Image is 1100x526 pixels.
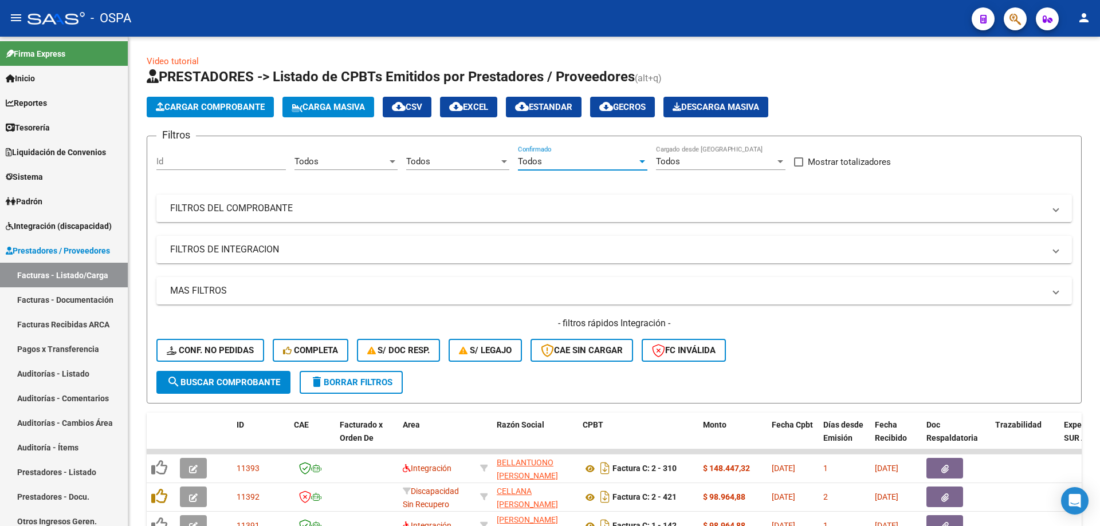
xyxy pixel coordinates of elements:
i: Descargar documento [598,459,612,477]
button: Conf. no pedidas [156,339,264,362]
span: Firma Express [6,48,65,60]
span: Sistema [6,171,43,183]
span: Todos [294,156,319,167]
span: 1 [823,464,828,473]
strong: $ 98.964,88 [703,492,745,501]
mat-icon: cloud_download [515,100,529,113]
span: Completa [283,345,338,355]
mat-expansion-panel-header: FILTROS DE INTEGRACION [156,236,1072,263]
span: Liquidación de Convenios [6,146,106,159]
span: Todos [406,156,430,167]
span: ID [237,420,244,429]
datatable-header-cell: Fecha Recibido [870,413,922,463]
mat-expansion-panel-header: MAS FILTROS [156,277,1072,304]
span: Carga Masiva [292,102,365,112]
span: PRESTADORES -> Listado de CPBTs Emitidos por Prestadores / Proveedores [147,69,635,85]
strong: Factura C: 2 - 421 [612,493,677,502]
button: Descarga Masiva [663,97,768,117]
span: Monto [703,420,726,429]
span: [DATE] [875,492,898,501]
span: FC Inválida [652,345,716,355]
div: 27369015082 [497,485,573,509]
div: Open Intercom Messenger [1061,487,1089,515]
span: Buscar Comprobante [167,377,280,387]
datatable-header-cell: Fecha Cpbt [767,413,819,463]
span: BELLANTUONO [PERSON_NAME] [497,458,558,480]
datatable-header-cell: Trazabilidad [991,413,1059,463]
button: Gecros [590,97,655,117]
h4: - filtros rápidos Integración - [156,317,1072,330]
button: Estandar [506,97,582,117]
mat-icon: delete [310,375,324,389]
button: Buscar Comprobante [156,371,290,394]
span: Padrón [6,195,42,208]
span: Descarga Masiva [673,102,759,112]
button: Completa [273,339,348,362]
datatable-header-cell: Días desde Emisión [819,413,870,463]
datatable-header-cell: ID [232,413,289,463]
span: CAE SIN CARGAR [541,345,623,355]
span: 2 [823,492,828,501]
span: Integración (discapacidad) [6,220,112,232]
span: [DATE] [772,492,795,501]
strong: $ 148.447,32 [703,464,750,473]
span: CELLANA [PERSON_NAME] [497,487,558,509]
mat-expansion-panel-header: FILTROS DEL COMPROBANTE [156,195,1072,222]
span: EXCEL [449,102,488,112]
datatable-header-cell: Doc Respaldatoria [922,413,991,463]
mat-panel-title: FILTROS DE INTEGRACION [170,243,1044,256]
datatable-header-cell: Area [398,413,476,463]
span: Fecha Recibido [875,420,907,442]
mat-icon: search [167,375,180,389]
span: Gecros [599,102,646,112]
strong: Factura C: 2 - 310 [612,464,677,473]
span: Discapacidad Sin Recupero [403,487,459,509]
span: 11392 [237,492,260,501]
a: Video tutorial [147,56,199,66]
span: 11393 [237,464,260,473]
mat-icon: person [1077,11,1091,25]
span: Integración [403,464,451,473]
button: EXCEL [440,97,497,117]
span: S/ Doc Resp. [367,345,430,355]
datatable-header-cell: CAE [289,413,335,463]
span: Prestadores / Proveedores [6,244,110,257]
datatable-header-cell: CPBT [578,413,698,463]
button: Cargar Comprobante [147,97,274,117]
button: FC Inválida [642,339,726,362]
span: Inicio [6,72,35,85]
datatable-header-cell: Monto [698,413,767,463]
span: Mostrar totalizadores [808,155,891,169]
span: Area [403,420,420,429]
span: S/ legajo [459,345,512,355]
button: S/ Doc Resp. [357,339,441,362]
app-download-masive: Descarga masiva de comprobantes (adjuntos) [663,97,768,117]
datatable-header-cell: Razón Social [492,413,578,463]
button: CSV [383,97,431,117]
span: Días desde Emisión [823,420,863,442]
button: Carga Masiva [282,97,374,117]
mat-icon: cloud_download [392,100,406,113]
h3: Filtros [156,127,196,143]
span: Trazabilidad [995,420,1042,429]
span: [PERSON_NAME] [497,515,558,524]
span: - OSPA [91,6,131,31]
div: 23282830914 [497,456,573,480]
span: Reportes [6,97,47,109]
span: Razón Social [497,420,544,429]
span: Conf. no pedidas [167,345,254,355]
span: Fecha Cpbt [772,420,813,429]
datatable-header-cell: Facturado x Orden De [335,413,398,463]
mat-panel-title: FILTROS DEL COMPROBANTE [170,202,1044,215]
span: Todos [518,156,542,167]
span: Facturado x Orden De [340,420,383,442]
mat-icon: cloud_download [599,100,613,113]
span: CAE [294,420,309,429]
i: Descargar documento [598,488,612,506]
span: (alt+q) [635,73,662,84]
span: CSV [392,102,422,112]
button: S/ legajo [449,339,522,362]
span: [DATE] [875,464,898,473]
span: Borrar Filtros [310,377,392,387]
button: CAE SIN CARGAR [531,339,633,362]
